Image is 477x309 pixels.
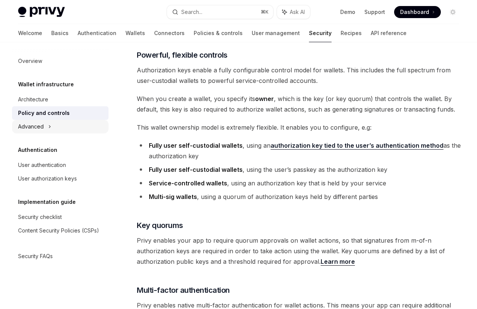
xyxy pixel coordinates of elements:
span: ⌘ K [261,9,269,15]
a: Connectors [154,24,185,42]
button: Search...⌘K [167,5,273,19]
span: Ask AI [290,8,305,16]
a: Architecture [12,93,109,106]
strong: Fully user self-custodial wallets [149,166,243,173]
a: Security checklist [12,210,109,224]
a: User management [252,24,300,42]
li: , using the user’s passkey as the authorization key [137,164,463,175]
span: Dashboard [400,8,429,16]
span: This wallet ownership model is extremely flexible. It enables you to configure, e.g: [137,122,463,133]
h5: Wallet infrastructure [18,80,74,89]
span: Authorization keys enable a fully configurable control model for wallets. This includes the full ... [137,65,463,86]
a: Demo [340,8,355,16]
a: Support [364,8,385,16]
a: User authentication [12,158,109,172]
strong: owner [255,95,274,102]
div: Advanced [18,122,44,131]
a: Dashboard [394,6,441,18]
button: Ask AI [277,5,310,19]
strong: Multi-sig wallets [149,193,197,200]
a: Overview [12,54,109,68]
a: Policy and controls [12,106,109,120]
a: API reference [371,24,407,42]
a: User authorization keys [12,172,109,185]
li: , using an authorization key that is held by your service [137,178,463,188]
a: Authentication [78,24,116,42]
div: Overview [18,57,42,66]
div: Search... [181,8,202,17]
a: authorization key tied to the user’s authentication method [271,142,443,150]
span: Privy enables your app to require quorum approvals on wallet actions, so that signatures from m-o... [137,235,463,267]
div: User authentication [18,161,66,170]
a: Security FAQs [12,249,109,263]
div: Policy and controls [18,109,70,118]
div: Security checklist [18,213,62,222]
a: Content Security Policies (CSPs) [12,224,109,237]
span: Powerful, flexible controls [137,50,228,60]
a: Wallets [125,24,145,42]
button: Toggle dark mode [447,6,459,18]
img: light logo [18,7,65,17]
h5: Implementation guide [18,197,76,207]
span: Key quorums [137,220,183,231]
span: Multi-factor authentication [137,285,230,295]
div: Security FAQs [18,252,53,261]
li: , using a quorum of authorization keys held by different parties [137,191,463,202]
a: Security [309,24,332,42]
a: Recipes [341,24,362,42]
span: When you create a wallet, you specify its , which is the key (or key quorum) that controls the wa... [137,93,463,115]
a: Welcome [18,24,42,42]
h5: Authentication [18,145,57,154]
div: Content Security Policies (CSPs) [18,226,99,235]
li: , using an as the authorization key [137,140,463,161]
a: Learn more [321,258,355,266]
a: Basics [51,24,69,42]
div: Architecture [18,95,48,104]
a: Policies & controls [194,24,243,42]
div: User authorization keys [18,174,77,183]
strong: Fully user self-custodial wallets [149,142,243,149]
strong: Service-controlled wallets [149,179,227,187]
